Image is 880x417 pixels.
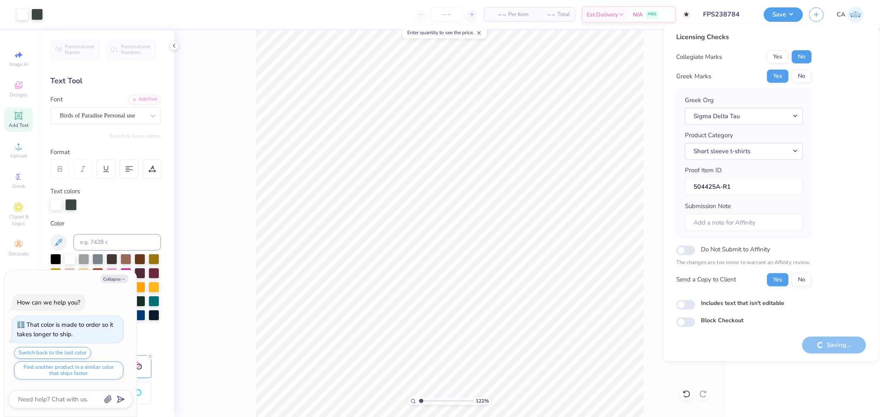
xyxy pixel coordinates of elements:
[14,347,91,359] button: Switch back to the last color
[50,148,162,157] div: Format
[489,10,506,19] span: – –
[50,75,161,87] div: Text Tool
[476,397,489,405] span: 122 %
[676,259,812,267] p: The changes are too minor to warrant an Affinity review.
[701,298,784,307] label: Includes text that isn't editable
[101,274,128,283] button: Collapse
[792,273,812,286] button: No
[73,234,161,251] input: e.g. 7428 c
[685,96,714,105] label: Greek Org
[430,7,462,22] input: – –
[50,95,63,104] label: Font
[837,10,845,19] span: CA
[9,122,28,129] span: Add Text
[50,187,80,196] label: Text colors
[767,70,788,83] button: Yes
[4,213,33,227] span: Clipart & logos
[121,44,150,55] span: Personalized Numbers
[128,95,161,104] div: Add Font
[767,50,788,63] button: Yes
[676,275,736,284] div: Send a Copy to Client
[65,44,94,55] span: Personalized Names
[12,183,25,190] span: Greek
[17,321,113,338] div: That color is made to order so it takes longer to ship.
[109,133,161,139] button: Switch to Greek Letters
[685,131,733,140] label: Product Category
[9,91,28,98] span: Designs
[701,244,770,255] label: Do Not Submit to Affinity
[685,201,731,211] label: Submission Note
[14,361,123,380] button: Find another product in a similar color that ships faster
[9,61,28,68] span: Image AI
[676,52,722,62] div: Collegiate Marks
[792,70,812,83] button: No
[837,7,863,23] a: CA
[9,251,28,257] span: Decorate
[676,72,711,81] div: Greek Marks
[685,166,722,175] label: Proof Item ID
[685,108,803,124] button: Sigma Delta Tau
[792,50,812,63] button: No
[697,6,757,23] input: Untitled Design
[764,7,803,22] button: Save
[648,12,656,17] span: FREE
[10,152,27,159] span: Upload
[403,27,486,38] div: Enter quantity to see the price.
[508,10,528,19] span: Per Item
[17,298,80,307] div: How can we help you?
[685,143,803,159] button: Short sleeve t-shirts
[557,10,570,19] span: Total
[587,10,618,19] span: Est. Delivery
[538,10,555,19] span: – –
[676,32,812,42] div: Licensing Checks
[50,219,161,228] div: Color
[633,10,643,19] span: N/A
[701,316,743,325] label: Block Checkout
[685,213,803,231] input: Add a note for Affinity
[767,273,788,286] button: Yes
[847,7,863,23] img: Chollene Anne Aranda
